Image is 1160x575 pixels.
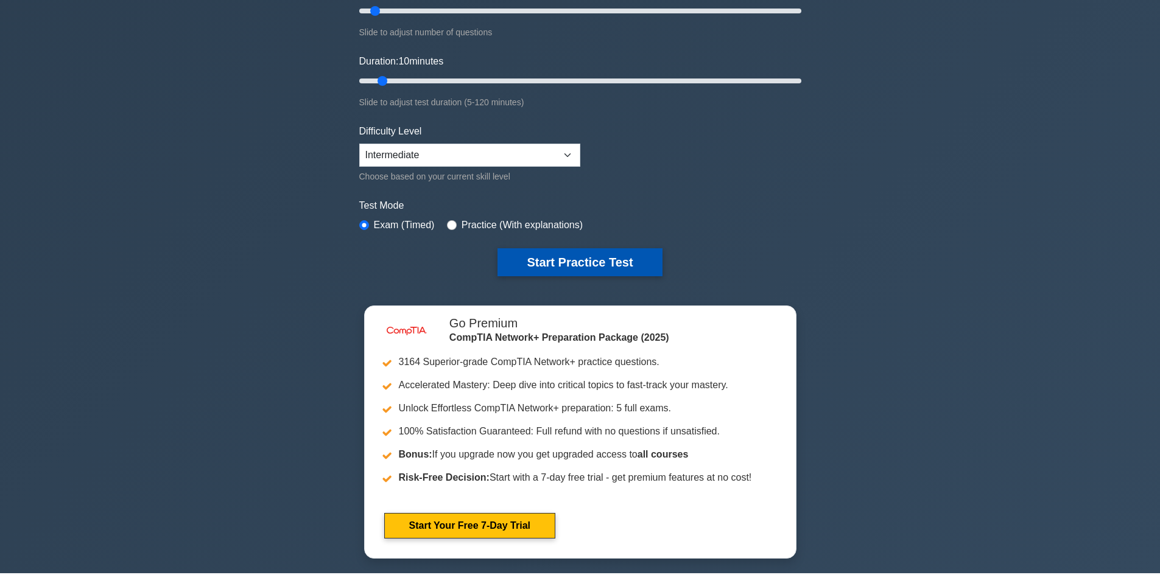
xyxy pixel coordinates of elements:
div: Slide to adjust test duration (5-120 minutes) [359,95,801,110]
a: Start Your Free 7-Day Trial [384,513,555,538]
div: Slide to adjust number of questions [359,25,801,40]
div: Choose based on your current skill level [359,169,580,184]
label: Duration: minutes [359,54,444,69]
button: Start Practice Test [497,248,662,276]
label: Test Mode [359,198,801,213]
label: Exam (Timed) [374,218,435,232]
label: Practice (With explanations) [462,218,583,232]
label: Difficulty Level [359,124,422,139]
span: 10 [398,56,409,66]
